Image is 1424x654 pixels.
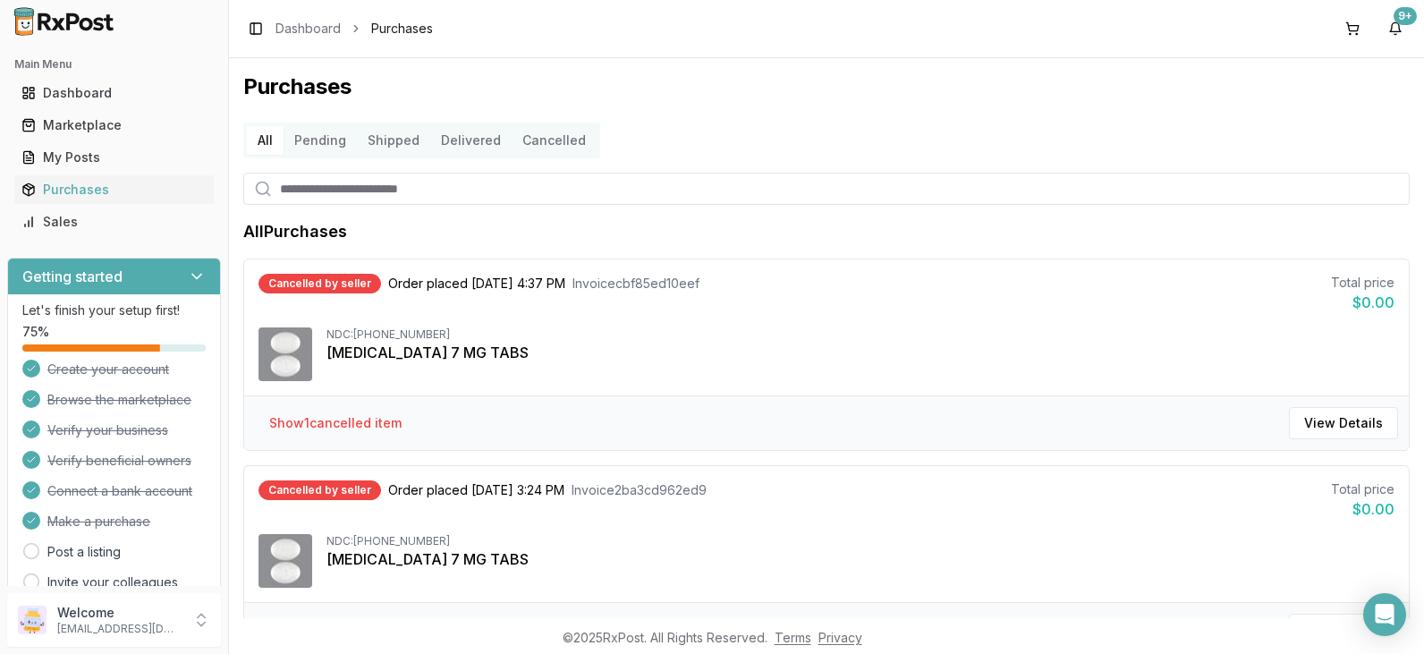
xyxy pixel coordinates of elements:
[1289,407,1398,439] button: View Details
[1394,7,1417,25] div: 9+
[21,149,207,166] div: My Posts
[388,481,564,499] span: Order placed [DATE] 3:24 PM
[259,327,312,381] img: Rybelsus 7 MG TABS
[47,543,121,561] a: Post a listing
[57,604,182,622] p: Welcome
[7,111,221,140] button: Marketplace
[1363,593,1406,636] div: Open Intercom Messenger
[21,213,207,231] div: Sales
[47,513,150,531] span: Make a purchase
[243,219,347,244] h1: All Purchases
[47,482,192,500] span: Connect a bank account
[21,116,207,134] div: Marketplace
[243,72,1410,101] h1: Purchases
[259,274,381,293] div: Cancelled by seller
[57,622,182,636] p: [EMAIL_ADDRESS][DOMAIN_NAME]
[14,206,214,238] a: Sales
[22,323,49,341] span: 75 %
[47,573,178,591] a: Invite your colleagues
[14,174,214,206] a: Purchases
[14,77,214,109] a: Dashboard
[775,630,811,645] a: Terms
[247,126,284,155] button: All
[47,421,168,439] span: Verify your business
[7,208,221,236] button: Sales
[275,20,341,38] a: Dashboard
[259,480,381,500] div: Cancelled by seller
[284,126,357,155] button: Pending
[7,143,221,172] button: My Posts
[7,79,221,107] button: Dashboard
[275,20,433,38] nav: breadcrumb
[1381,14,1410,43] button: 9+
[818,630,862,645] a: Privacy
[14,109,214,141] a: Marketplace
[371,20,433,38] span: Purchases
[1289,614,1398,646] button: View Details
[326,342,1394,363] div: [MEDICAL_DATA] 7 MG TABS
[430,126,512,155] button: Delivered
[388,275,565,293] span: Order placed [DATE] 4:37 PM
[7,7,122,36] img: RxPost Logo
[326,327,1394,342] div: NDC: [PHONE_NUMBER]
[14,141,214,174] a: My Posts
[14,57,214,72] h2: Main Menu
[47,391,191,409] span: Browse the marketplace
[47,452,191,470] span: Verify beneficial owners
[572,481,707,499] span: Invoice 2ba3cd962ed9
[18,606,47,634] img: User avatar
[7,175,221,204] button: Purchases
[255,407,416,439] button: Show1cancelled item
[326,534,1394,548] div: NDC: [PHONE_NUMBER]
[326,548,1394,570] div: [MEDICAL_DATA] 7 MG TABS
[1331,292,1394,313] div: $0.00
[1331,480,1394,498] div: Total price
[512,126,597,155] button: Cancelled
[21,181,207,199] div: Purchases
[259,534,312,588] img: Rybelsus 7 MG TABS
[572,275,699,293] span: Invoice cbf85ed10eef
[1331,274,1394,292] div: Total price
[1331,498,1394,520] div: $0.00
[22,266,123,287] h3: Getting started
[22,302,206,319] p: Let's finish your setup first!
[357,126,430,155] button: Shipped
[21,84,207,102] div: Dashboard
[47,361,169,378] span: Create your account
[255,614,416,646] button: Show1cancelled item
